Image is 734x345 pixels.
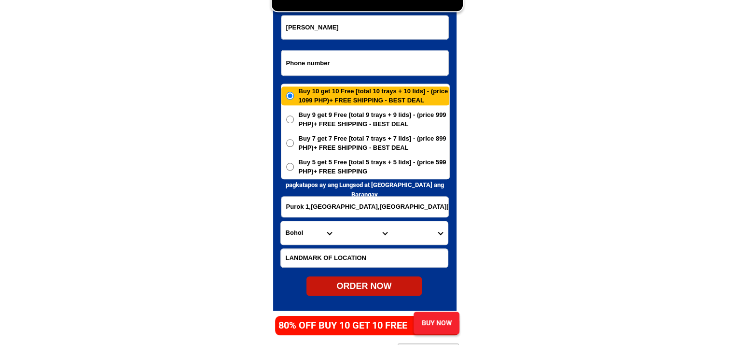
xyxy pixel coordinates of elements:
[278,318,417,332] h4: 80% OFF BUY 10 GET 10 FREE
[281,197,448,217] input: Input address
[281,221,336,244] select: Select province
[266,316,469,339] h2: PRODUCT REVIEW
[286,139,294,147] input: Buy 7 get 7 Free [total 7 trays + 7 lids] - (price 899 PHP)+ FREE SHIPPING - BEST DEAL
[336,221,392,244] select: Select district
[286,163,294,171] input: Buy 5 get 5 Free [total 5 trays + 5 lids] - (price 599 PHP)+ FREE SHIPPING
[299,110,449,129] span: Buy 9 get 9 Free [total 9 trays + 9 lids] - (price 999 PHP)+ FREE SHIPPING - BEST DEAL
[286,92,294,100] input: Buy 10 get 10 Free [total 10 trays + 10 lids] - (price 1099 PHP)+ FREE SHIPPING - BEST DEAL
[281,50,448,75] input: Input phone_number
[299,134,449,153] span: Buy 7 get 7 Free [total 7 trays + 7 lids] - (price 899 PHP)+ FREE SHIPPING - BEST DEAL
[392,221,447,244] select: Select commune
[299,158,449,176] span: Buy 5 get 5 Free [total 5 trays + 5 lids] - (price 599 PHP)+ FREE SHIPPING
[286,115,294,123] input: Buy 9 get 9 Free [total 9 trays + 9 lids] - (price 999 PHP)+ FREE SHIPPING - BEST DEAL
[306,280,422,293] div: ORDER NOW
[281,15,448,39] input: Input full_name
[281,249,448,267] input: Input LANDMARKOFLOCATION
[413,318,459,328] div: BUY NOW
[299,86,449,105] span: Buy 10 get 10 Free [total 10 trays + 10 lids] - (price 1099 PHP)+ FREE SHIPPING - BEST DEAL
